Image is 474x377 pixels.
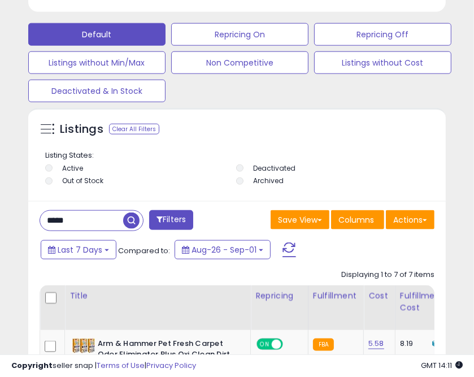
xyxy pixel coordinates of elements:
[60,122,103,137] h5: Listings
[253,163,295,173] label: Deactivated
[271,210,329,229] button: Save View
[11,361,196,371] div: seller snap | |
[253,176,284,185] label: Archived
[258,340,272,349] span: ON
[28,80,166,102] button: Deactivated & In Stock
[41,240,116,259] button: Last 7 Days
[58,244,102,255] span: Last 7 Days
[314,23,451,46] button: Repricing Off
[98,339,235,373] b: Arm & Hammer Pet Fresh Carpet Odor Eliminator Plus Oxi Clean Dirt Fighters (Pack of 3), 48.9 Ounce
[192,244,256,255] span: Aug-26 - Sep-01
[28,51,166,74] button: Listings without Min/Max
[11,360,53,371] strong: Copyright
[314,51,451,74] button: Listings without Cost
[400,290,443,314] div: Fulfillment Cost
[62,176,103,185] label: Out of Stock
[69,290,246,302] div: Title
[386,210,434,229] button: Actions
[171,23,308,46] button: Repricing On
[338,214,374,226] span: Columns
[331,210,384,229] button: Columns
[341,270,434,280] div: Displaying 1 to 7 of 7 items
[313,290,359,302] div: Fulfillment
[368,290,390,302] div: Cost
[171,51,308,74] button: Non Competitive
[109,124,159,135] div: Clear All Filters
[313,339,334,351] small: FBA
[118,245,170,256] span: Compared to:
[255,290,303,302] div: Repricing
[97,360,145,371] a: Terms of Use
[421,360,463,371] span: 2025-09-9 14:11 GMT
[400,339,440,349] div: 8.19
[28,23,166,46] button: Default
[146,360,196,371] a: Privacy Policy
[175,240,271,259] button: Aug-26 - Sep-01
[45,150,432,161] p: Listing States:
[72,339,95,353] img: 51zQa6QEIGL._SL40_.jpg
[149,210,193,230] button: Filters
[62,163,83,173] label: Active
[368,338,384,349] a: 5.58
